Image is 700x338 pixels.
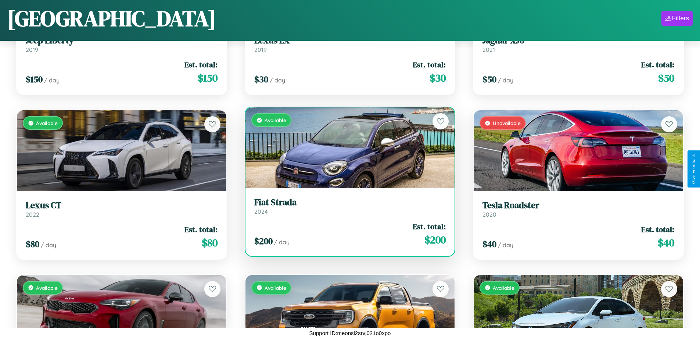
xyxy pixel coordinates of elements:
span: Available [493,285,514,291]
a: Fiat Strada2024 [254,197,446,215]
span: Available [36,120,58,126]
span: Est. total: [641,224,674,235]
span: Available [265,285,286,291]
h3: Lexus CT [26,200,218,211]
span: / day [270,77,285,84]
span: Est. total: [184,224,218,235]
span: Unavailable [493,120,521,126]
p: Support ID: meonsl2srvj021o0xpo [309,328,391,338]
h3: Tesla Roadster [482,200,674,211]
span: $ 200 [424,232,446,247]
span: / day [44,77,60,84]
h3: Fiat Strada [254,197,446,208]
a: Lexus LX2019 [254,35,446,53]
span: $ 50 [658,71,674,85]
a: Jaguar XJ62021 [482,35,674,53]
div: Give Feedback [691,154,696,184]
span: 2022 [26,211,39,218]
span: $ 40 [482,238,496,250]
span: Est. total: [413,221,446,232]
span: Available [36,285,58,291]
span: 2019 [254,46,267,53]
span: Est. total: [413,59,446,70]
button: Filters [661,11,693,26]
span: $ 30 [430,71,446,85]
span: $ 80 [26,238,39,250]
span: / day [41,241,56,249]
span: / day [498,77,513,84]
h3: Jaguar XJ6 [482,35,674,46]
a: Jeep Liberty2019 [26,35,218,53]
span: $ 150 [26,73,43,85]
span: 2019 [26,46,38,53]
span: Est. total: [184,59,218,70]
span: $ 30 [254,73,268,85]
span: $ 200 [254,235,273,247]
span: Est. total: [641,59,674,70]
a: Lexus CT2022 [26,200,218,218]
span: / day [498,241,513,249]
h3: Jeep Liberty [26,35,218,46]
h1: [GEOGRAPHIC_DATA] [7,3,216,33]
span: $ 40 [658,235,674,250]
span: Available [265,117,286,123]
h3: Lexus LX [254,35,446,46]
div: Filters [672,15,689,22]
a: Tesla Roadster2020 [482,200,674,218]
span: 2021 [482,46,495,53]
span: $ 80 [202,235,218,250]
span: $ 50 [482,73,496,85]
span: / day [274,238,290,246]
span: $ 150 [198,71,218,85]
span: 2020 [482,211,496,218]
span: 2024 [254,208,268,215]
